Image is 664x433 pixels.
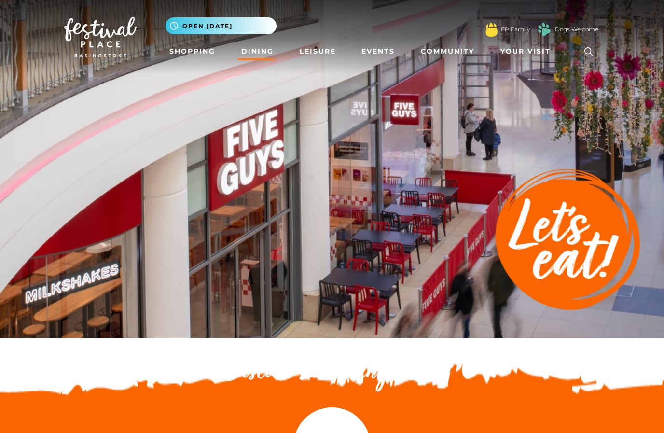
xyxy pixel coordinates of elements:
span: Your Visit [500,46,551,56]
a: Leisure [296,42,340,60]
a: Shopping [166,42,219,60]
a: Your Visit [497,42,559,60]
a: Events [358,42,399,60]
a: Community [417,42,478,60]
span: Open [DATE] [182,22,233,30]
a: Dining [237,42,277,60]
a: FP Family [501,25,530,34]
a: Dogs Welcome! [555,25,600,34]
img: Festival Place Logo [64,17,137,57]
button: Open [DATE] [166,17,277,34]
h2: Discover something new... [64,357,600,388]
